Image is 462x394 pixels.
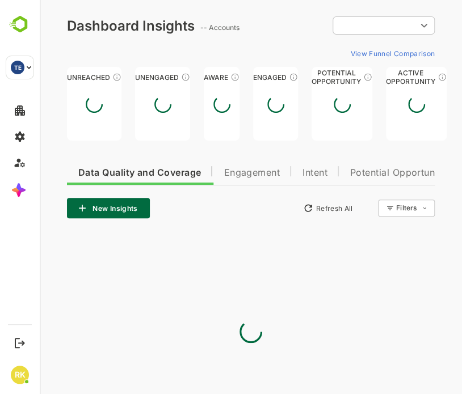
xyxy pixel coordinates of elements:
[27,73,82,82] div: Unreached
[355,198,395,218] div: Filters
[73,73,82,82] div: These accounts have not been engaged with for a defined time period
[346,73,407,82] div: Active Opportunity
[184,168,240,177] span: Engagement
[306,44,395,62] button: View Funnel Comparison
[11,366,29,384] div: RK
[213,73,258,82] div: Engaged
[249,73,258,82] div: These accounts are warm, further nurturing would qualify them to MQAs
[27,198,110,218] button: New Insights
[191,73,200,82] div: These accounts have just entered the buying cycle and need further nurturing
[263,168,288,177] span: Intent
[356,204,377,212] div: Filters
[164,73,200,82] div: Aware
[6,14,35,35] img: BambooboxLogoMark.f1c84d78b4c51b1a7b5f700c9845e183.svg
[12,335,27,350] button: Logout
[27,18,155,34] div: Dashboard Insights
[398,73,407,82] div: These accounts have open opportunities which might be at any of the Sales Stages
[39,168,161,177] span: Data Quality and Coverage
[141,73,150,82] div: These accounts have not shown enough engagement and need nurturing
[324,73,333,82] div: These accounts are MQAs and can be passed on to Inside Sales
[11,61,24,74] div: TE
[161,23,203,32] ag: -- Accounts
[293,15,395,36] div: ​
[95,73,150,82] div: Unengaged
[310,168,406,177] span: Potential Opportunity
[258,199,318,217] button: Refresh All
[272,73,333,82] div: Potential Opportunity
